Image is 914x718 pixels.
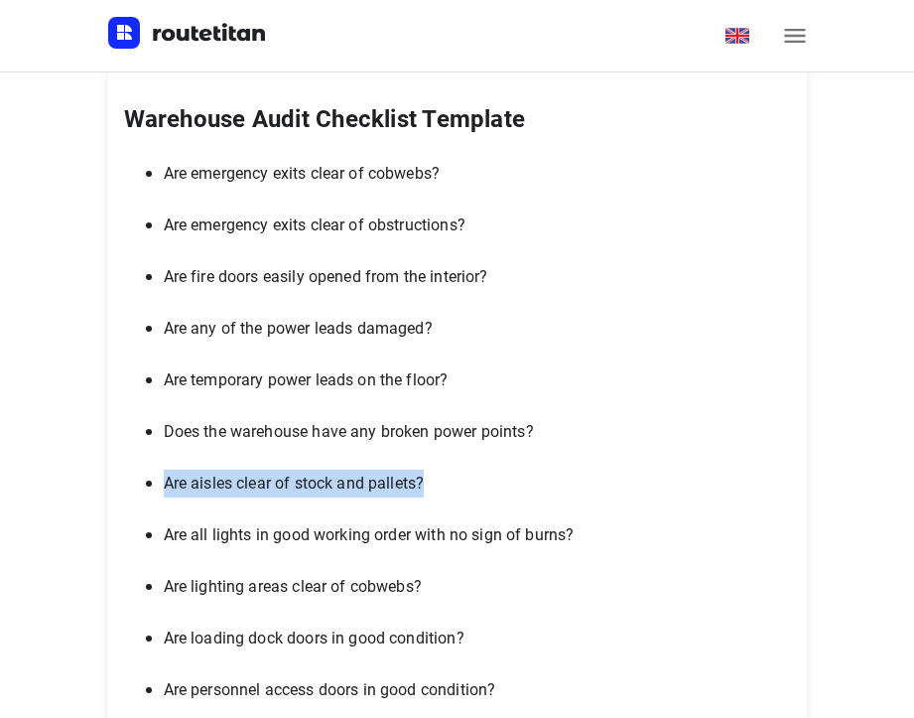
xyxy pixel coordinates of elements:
[164,212,791,239] p: Are emergency exits clear of obstructions?
[124,102,791,136] p: Warehouse Audit Checklist Template
[164,470,791,498] p: Are aisles clear of stock and pallets?
[164,418,791,446] p: Does the warehouse have any broken power points?
[108,17,267,49] img: Routetitan logo
[164,366,791,394] p: Are temporary power leads on the floor?
[108,17,267,54] a: Routetitan
[164,676,791,704] p: Are personnel access doors in good condition?
[775,16,815,56] button: menu
[164,263,791,291] p: Are fire doors easily opened from the interior?
[164,521,791,549] p: Are all lights in good working order with no sign of burns?
[164,573,791,601] p: Are lighting areas clear of cobwebs?
[164,315,791,343] p: Are any of the power leads damaged?
[164,625,791,652] p: Are loading dock doors in good condition?
[164,160,791,188] p: Are emergency exits clear of cobwebs?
